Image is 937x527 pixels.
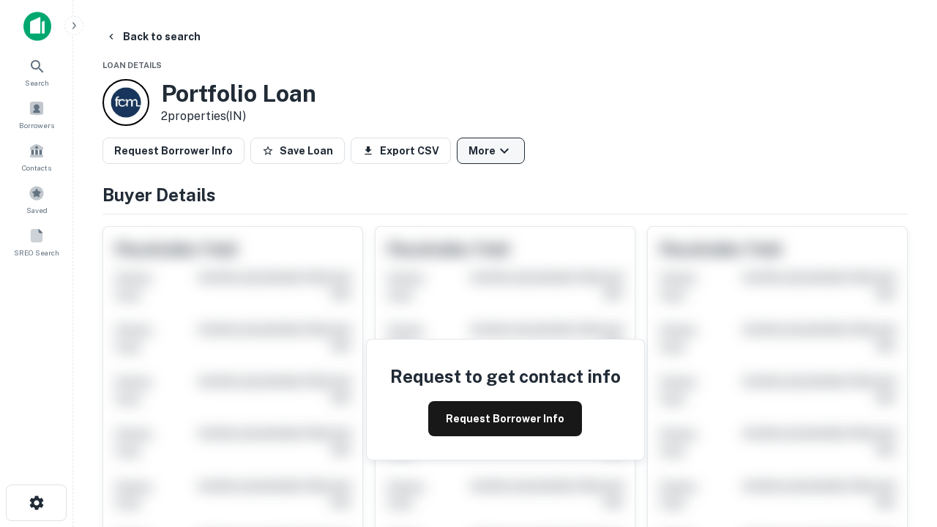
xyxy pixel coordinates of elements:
[22,162,51,173] span: Contacts
[864,363,937,433] iframe: Chat Widget
[19,119,54,131] span: Borrowers
[250,138,345,164] button: Save Loan
[390,363,621,389] h4: Request to get contact info
[4,222,69,261] a: SREO Search
[26,204,48,216] span: Saved
[4,179,69,219] a: Saved
[4,52,69,91] a: Search
[14,247,59,258] span: SREO Search
[100,23,206,50] button: Back to search
[23,12,51,41] img: capitalize-icon.png
[4,94,69,134] a: Borrowers
[457,138,525,164] button: More
[102,182,908,208] h4: Buyer Details
[161,80,316,108] h3: Portfolio Loan
[102,138,244,164] button: Request Borrower Info
[4,137,69,176] a: Contacts
[428,401,582,436] button: Request Borrower Info
[351,138,451,164] button: Export CSV
[25,77,49,89] span: Search
[102,61,162,70] span: Loan Details
[161,108,316,125] p: 2 properties (IN)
